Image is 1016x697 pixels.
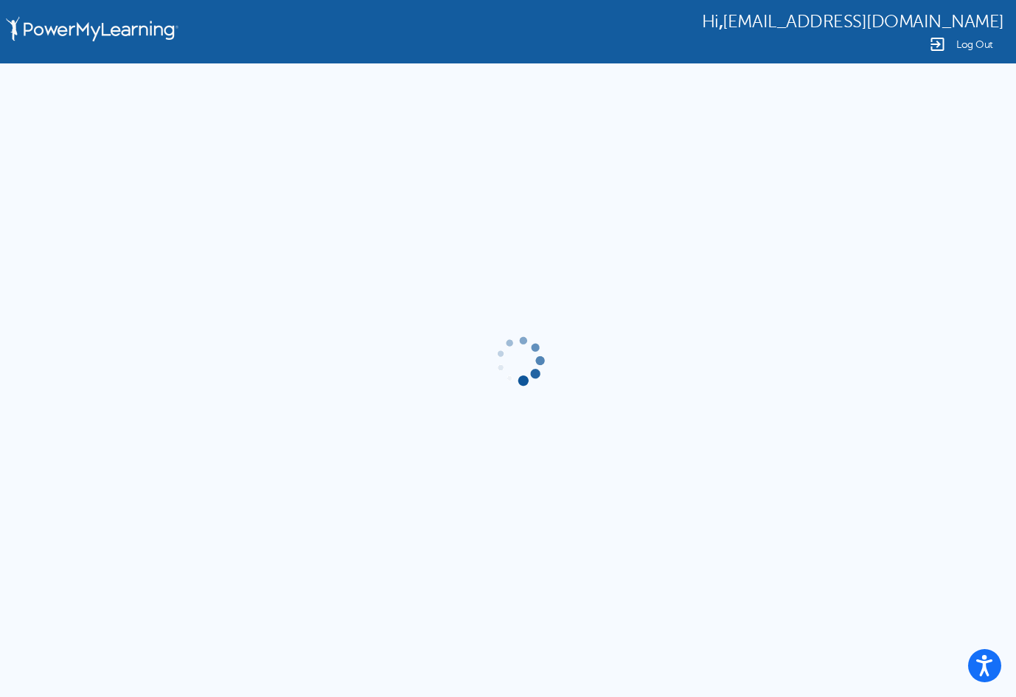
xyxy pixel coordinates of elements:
[493,333,547,388] img: gif-load2.gif
[956,39,993,50] span: Log Out
[702,10,1004,32] div: ,
[723,12,1004,32] span: [EMAIL_ADDRESS][DOMAIN_NAME]
[928,35,946,53] img: Logout Icon
[702,12,719,32] span: Hi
